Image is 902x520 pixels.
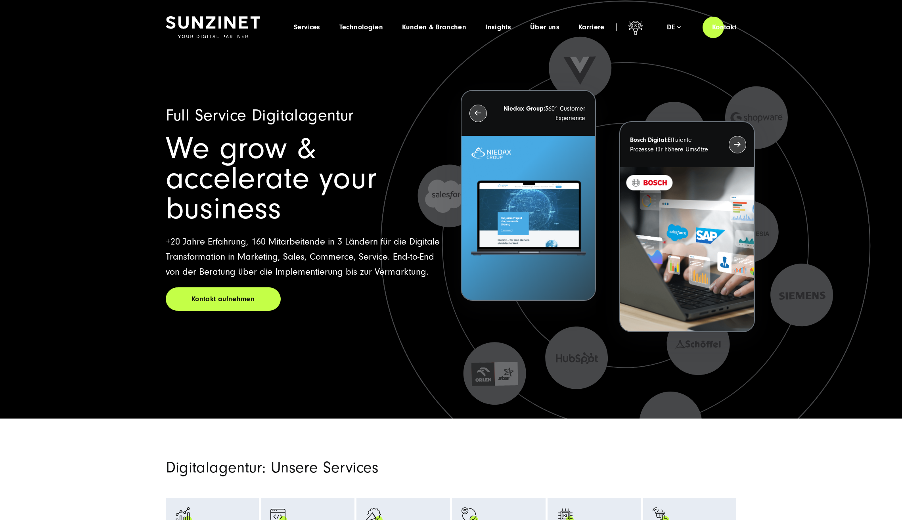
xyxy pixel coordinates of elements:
[166,287,281,311] a: Kontakt aufnehmen
[461,90,596,301] button: Niedax Group:360° Customer Experience Letztes Projekt von Niedax. Ein Laptop auf dem die Niedax W...
[462,136,595,300] img: Letztes Projekt von Niedax. Ein Laptop auf dem die Niedax Website geöffnet ist, auf blauem Hinter...
[166,16,260,38] img: SUNZINET Full Service Digital Agentur
[578,23,605,31] a: Karriere
[501,104,585,123] p: 360° Customer Experience
[339,23,383,31] a: Technologien
[530,23,559,31] a: Über uns
[485,23,511,31] a: Insights
[166,234,442,279] p: +20 Jahre Erfahrung, 160 Mitarbeitende in 3 Ländern für die Digitale Transformation in Marketing,...
[619,121,755,333] button: Bosch Digital:Effiziente Prozesse für höhere Umsätze BOSCH - Kundeprojekt - Digital Transformatio...
[294,23,320,31] a: Services
[620,167,754,332] img: BOSCH - Kundeprojekt - Digital Transformation Agentur SUNZINET
[402,23,466,31] a: Kunden & Branchen
[166,106,354,125] span: Full Service Digitalagentur
[504,105,545,112] strong: Niedax Group:
[166,134,442,224] h1: We grow & accelerate your business
[703,16,746,38] a: Kontakt
[667,23,681,31] div: de
[166,458,542,477] h2: Digitalagentur: Unsere Services
[630,136,668,143] strong: Bosch Digital:
[630,135,714,154] p: Effiziente Prozesse für höhere Umsätze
